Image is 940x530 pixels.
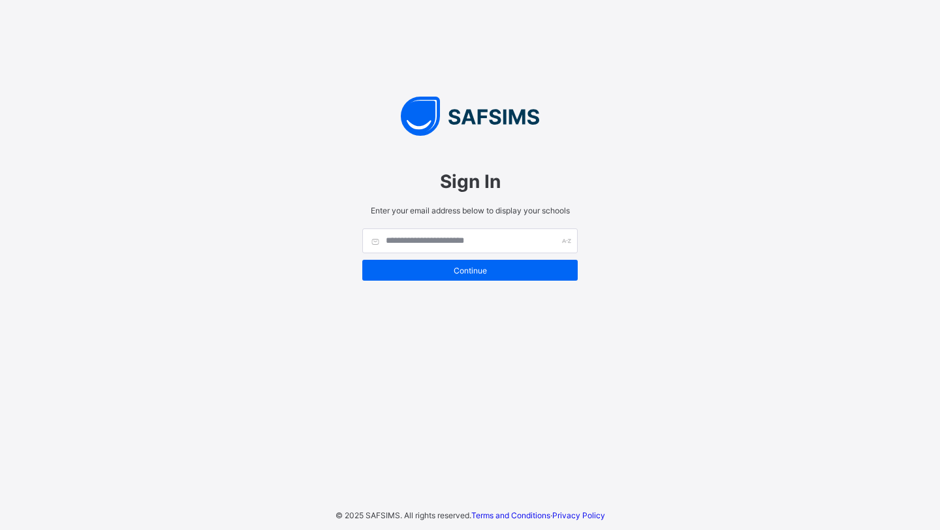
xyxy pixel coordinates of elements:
a: Terms and Conditions [471,510,550,520]
img: SAFSIMS Logo [349,97,591,136]
span: Continue [372,266,568,275]
span: © 2025 SAFSIMS. All rights reserved. [336,510,471,520]
span: · [471,510,605,520]
a: Privacy Policy [552,510,605,520]
span: Enter your email address below to display your schools [362,206,578,215]
span: Sign In [362,170,578,193]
